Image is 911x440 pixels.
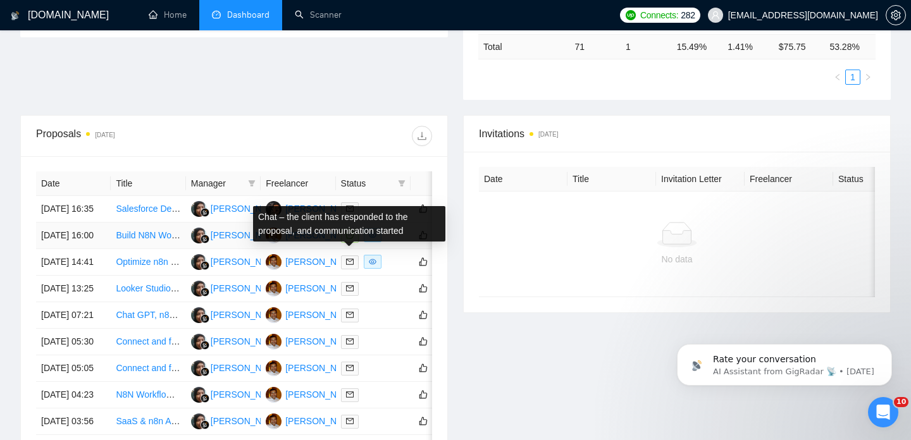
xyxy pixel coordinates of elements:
td: 53.28 % [824,34,876,59]
img: gigradar-bm.png [201,367,209,376]
td: N8N Workflow Development for Video Processing [111,382,185,408]
td: Optimize n8n Workflow for Personalized Email Icebreakers [111,249,185,276]
span: Status [341,176,393,190]
span: filter [398,180,406,187]
span: dashboard [212,10,221,19]
span: mail [346,284,354,292]
img: gigradar-bm.png [201,208,209,217]
a: 1 [846,70,860,84]
a: SC[PERSON_NAME] [266,389,358,399]
a: LL[PERSON_NAME] [191,415,283,425]
th: Date [36,171,111,196]
a: LL[PERSON_NAME] [191,203,283,213]
a: LL[PERSON_NAME] [191,309,283,319]
td: [DATE] 03:56 [36,408,111,435]
time: [DATE] [538,131,558,138]
div: [PERSON_NAME] [285,255,358,269]
a: Optimize n8n Workflow for Personalized Email Icebreakers [116,257,347,267]
button: like [416,360,431,376]
a: Connect and fix my n8n Workflow .SCOPE: Reads from Google Sheets, sorts, Creates Gmail Drafts [116,336,507,346]
th: Date [479,167,567,192]
div: [PERSON_NAME] [211,361,283,375]
span: 282 [681,8,695,22]
span: Connects: [640,8,678,22]
div: [PERSON_NAME] [211,414,283,428]
a: SC[PERSON_NAME] [266,309,358,319]
div: [PERSON_NAME] [285,388,358,401]
a: SC[PERSON_NAME] [266,283,358,293]
div: [PERSON_NAME] [285,334,358,348]
a: Build N8N Workflow [116,230,194,240]
span: like [419,389,428,400]
td: Build N8N Workflow [111,223,185,249]
td: [DATE] 16:35 [36,196,111,223]
img: gigradar-bm.png [201,288,209,296]
a: SC[PERSON_NAME] [266,415,358,425]
img: SC [266,360,282,376]
td: [DATE] 05:30 [36,329,111,355]
td: $ 75.75 [774,34,825,59]
td: Connect and fix my n8n Workflow .SCOPE: Reads from Google Sheets, sorts, Creates Gmail Drafts [111,329,185,355]
td: 1.41 % [722,34,774,59]
td: 1 [621,34,672,59]
img: LL [191,360,207,376]
li: Previous Page [830,70,845,85]
span: eye [369,258,376,266]
img: SC [266,254,282,270]
span: Invitations [479,126,875,142]
span: left [834,73,841,81]
th: Title [111,171,185,196]
td: Chat GPT, n8n, Automation for proposals [111,302,185,329]
img: LL [191,254,207,270]
button: like [416,307,431,322]
td: [DATE] 04:23 [36,382,111,408]
td: 15.49 % [672,34,723,59]
img: LL [191,307,207,323]
img: gigradar-bm.png [201,420,209,429]
img: gigradar-bm.png [201,314,209,323]
div: [PERSON_NAME] [211,308,283,322]
span: mail [346,338,354,345]
a: LL[PERSON_NAME] [191,283,283,293]
button: like [416,254,431,269]
button: left [830,70,845,85]
a: Looker Studio - Build Year Over Year Comparision Charts on E-commerce KPIs [116,283,427,293]
td: Looker Studio - Build Year Over Year Comparision Charts on E-commerce KPIs [111,276,185,302]
span: mail [346,391,354,398]
a: LL[PERSON_NAME] [191,256,283,266]
span: filter [245,174,258,193]
a: Chat GPT, n8n, Automation for proposals [116,310,276,320]
span: mail [346,417,354,425]
img: LL [191,201,207,217]
a: LL[PERSON_NAME] [191,229,283,240]
a: Salesforce Developer [116,204,201,214]
td: Total [478,34,569,59]
img: LL [191,334,207,350]
span: filter [395,174,408,193]
td: 71 [569,34,621,59]
button: like [416,334,431,349]
button: like [416,201,431,216]
td: Salesforce Developer [111,196,185,223]
span: like [419,336,428,346]
a: LL[PERSON_NAME] [191,336,283,346]
td: [DATE] 13:25 [36,276,111,302]
button: right [860,70,876,85]
li: 1 [845,70,860,85]
img: SC [266,281,282,296]
div: [PERSON_NAME] [285,308,358,322]
span: setting [886,10,905,20]
img: SC [266,307,282,323]
button: like [416,387,431,402]
iframe: Intercom live chat [868,397,898,427]
img: PK [266,201,282,217]
span: user [711,11,720,20]
img: logo [11,6,20,26]
img: gigradar-bm.png [201,394,209,403]
td: [DATE] 07:21 [36,302,111,329]
button: download [412,126,432,146]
